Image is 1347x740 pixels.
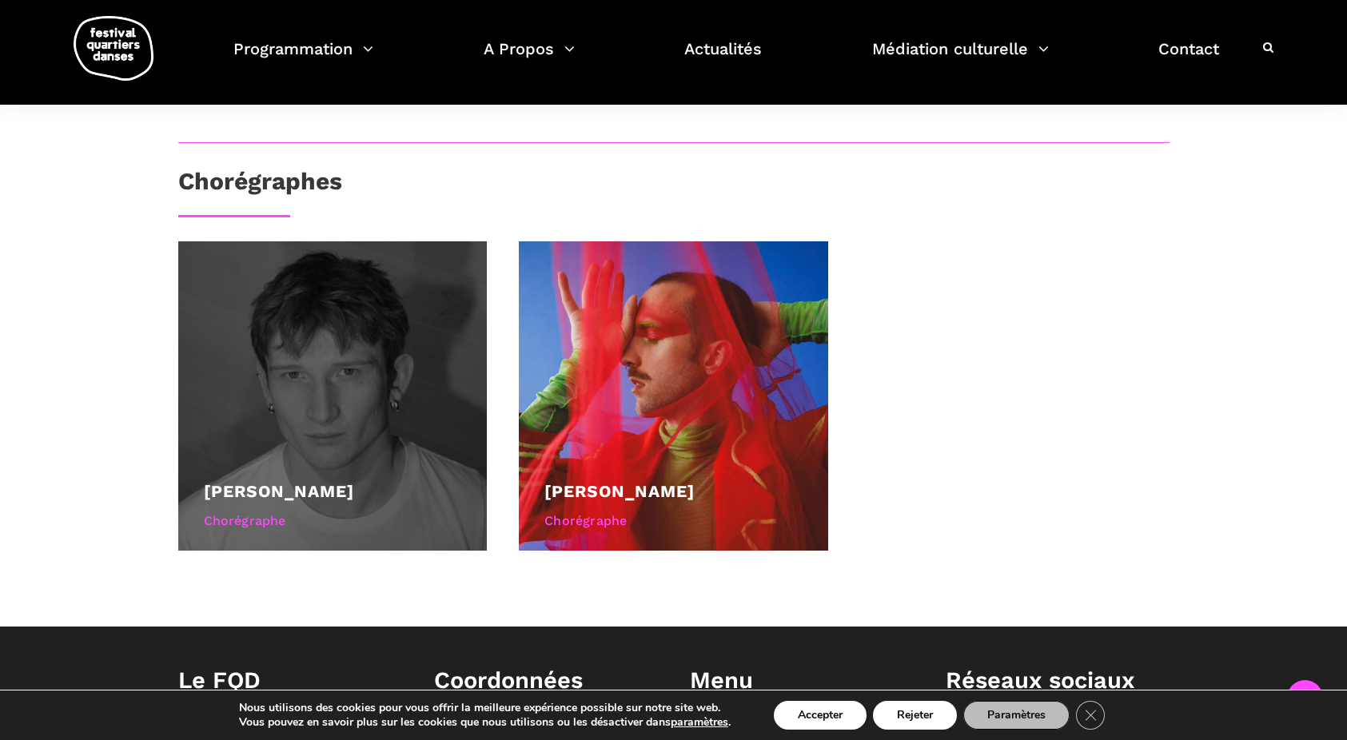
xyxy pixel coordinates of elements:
[239,715,731,730] p: Vous pouvez en savoir plus sur les cookies que nous utilisons ou les désactiver dans .
[963,701,1070,730] button: Paramètres
[946,666,1170,694] h1: Réseaux sociaux
[1158,35,1219,82] a: Contact
[233,35,373,82] a: Programmation
[690,666,914,694] h1: Menu
[239,701,731,715] p: Nous utilisons des cookies pour vous offrir la meilleure expérience possible sur notre site web.
[178,167,342,207] h3: Chorégraphes
[774,701,867,730] button: Accepter
[544,511,803,531] div: Chorégraphe
[873,701,957,730] button: Rejeter
[872,35,1049,82] a: Médiation culturelle
[684,35,762,82] a: Actualités
[74,16,153,81] img: logo-fqd-med
[204,481,354,501] a: [PERSON_NAME]
[484,35,575,82] a: A Propos
[671,715,728,730] button: paramètres
[1076,701,1105,730] button: Close GDPR Cookie Banner
[204,511,462,531] div: Chorégraphe
[544,481,695,501] a: [PERSON_NAME]
[178,666,402,694] h1: Le FQD
[434,666,658,694] h1: Coordonnées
